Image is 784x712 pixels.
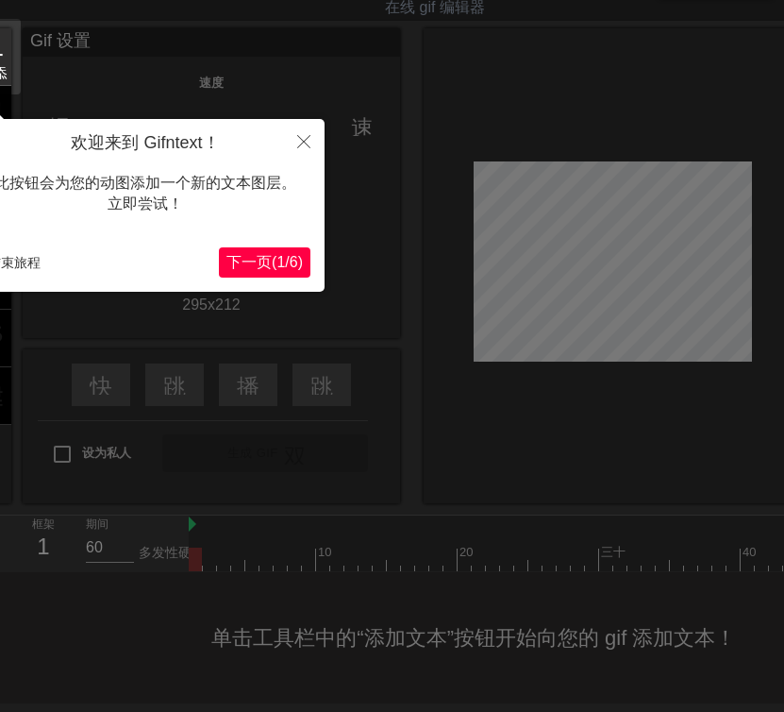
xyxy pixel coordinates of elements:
button: 关闭 [283,119,325,162]
font: 下一页 [226,254,272,270]
font: ) [298,254,303,270]
font: ( [272,254,276,270]
font: 欢迎来到 Gifntext！ [71,133,219,152]
font: 6 [290,254,298,270]
font: / [285,254,289,270]
button: 下一个 [219,247,310,278]
font: 1 [276,254,285,270]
